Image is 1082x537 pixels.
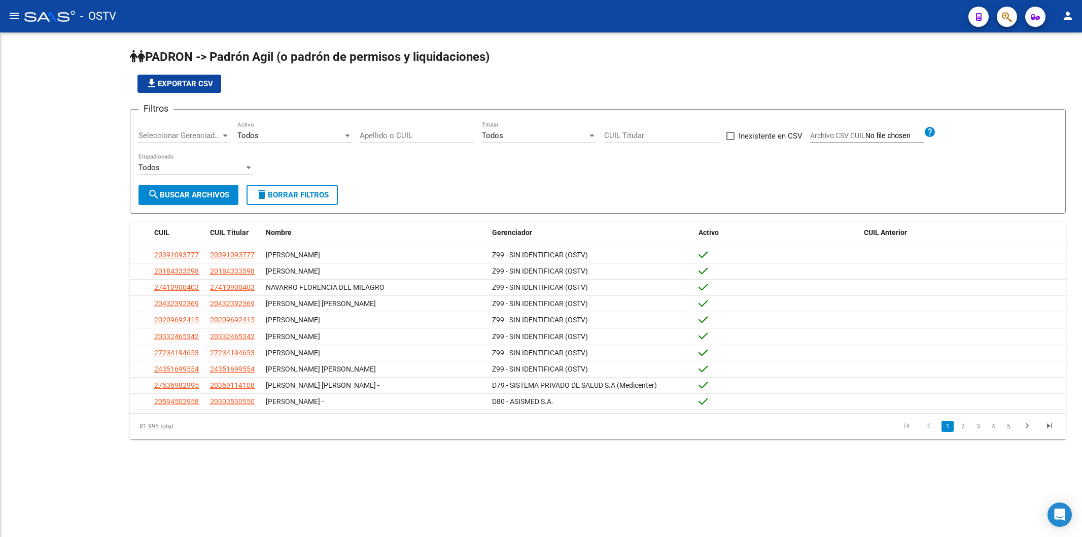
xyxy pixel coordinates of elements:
[256,188,268,200] mat-icon: delete
[972,421,984,432] a: 3
[955,418,970,435] li: page 2
[210,228,249,237] span: CUIL Titular
[492,332,588,341] span: Z99 - SIN IDENTIFICAR (OSTV)
[266,365,376,373] span: [PERSON_NAME] [PERSON_NAME]
[154,283,199,291] span: 27410900403
[492,397,553,406] span: D80 - ASISMED S.A.
[266,267,320,275] span: [PERSON_NAME]
[699,228,719,237] span: Activo
[864,228,907,237] span: CUIL Anterior
[492,365,588,373] span: Z99 - SIN IDENTIFICAR (OSTV)
[1002,421,1015,432] a: 5
[262,222,488,244] datatable-header-cell: Nombre
[154,228,169,237] span: CUIL
[80,5,116,27] span: - OSTV
[739,130,802,142] span: Inexistente en CSV
[210,349,255,357] span: 27234194653
[488,222,694,244] datatable-header-cell: Gerenciador
[256,190,329,199] span: Borrar Filtros
[492,283,588,291] span: Z99 - SIN IDENTIFICAR (OSTV)
[865,131,924,141] input: Archivo CSV CUIL
[1018,421,1037,432] a: go to next page
[210,397,255,406] span: 20303530550
[810,131,865,140] span: Archivo CSV CUIL
[492,299,588,308] span: Z99 - SIN IDENTIFICAR (OSTV)
[130,50,490,64] span: PADRON -> Padrón Agil (o padrón de permisos y liquidaciones)
[492,381,657,389] span: D79 - SISTEMA PRIVADO DE SALUD S.A (Medicenter)
[137,75,221,93] button: Exportar CSV
[138,131,221,140] span: Seleccionar Gerenciador
[492,228,532,237] span: Gerenciador
[154,251,199,259] span: 20391093777
[154,397,199,406] span: 20594502958
[154,349,199,357] span: 27234194653
[940,418,955,435] li: page 1
[957,421,969,432] a: 2
[148,188,160,200] mat-icon: search
[919,421,938,432] a: go to previous page
[924,126,936,138] mat-icon: help
[266,228,292,237] span: Nombre
[148,190,229,199] span: Buscar Archivos
[210,381,255,389] span: 20369114108
[150,222,206,244] datatable-header-cell: CUIL
[1062,10,1074,22] mat-icon: person
[694,222,860,244] datatable-header-cell: Activo
[482,131,503,140] span: Todos
[266,397,324,406] span: [PERSON_NAME] -
[206,222,262,244] datatable-header-cell: CUIL Titular
[986,418,1001,435] li: page 4
[492,251,588,259] span: Z99 - SIN IDENTIFICAR (OSTV)
[247,185,338,205] button: Borrar Filtros
[138,102,173,116] h3: Filtros
[154,381,199,389] span: 27536982995
[492,316,588,324] span: Z99 - SIN IDENTIFICAR (OSTV)
[210,283,255,291] span: 27410900403
[8,10,20,22] mat-icon: menu
[154,316,199,324] span: 20209692415
[1040,421,1059,432] a: go to last page
[266,316,320,324] span: [PERSON_NAME]
[941,421,954,432] a: 1
[210,316,255,324] span: 20209692415
[266,283,385,291] span: NAVARRO FLORENCIA DEL MILAGRO
[146,77,158,89] mat-icon: file_download
[210,365,255,373] span: 24351699554
[138,185,238,205] button: Buscar Archivos
[492,267,588,275] span: Z99 - SIN IDENTIFICAR (OSTV)
[210,251,255,259] span: 20391093777
[987,421,999,432] a: 4
[266,299,376,308] span: [PERSON_NAME] [PERSON_NAME]
[266,251,320,259] span: [PERSON_NAME]
[897,421,916,432] a: go to first page
[237,131,259,140] span: Todos
[266,381,379,389] span: [PERSON_NAME] [PERSON_NAME] -
[492,349,588,357] span: Z99 - SIN IDENTIFICAR (OSTV)
[210,332,255,341] span: 20332465342
[146,79,213,88] span: Exportar CSV
[138,163,160,172] span: Todos
[210,267,255,275] span: 20184333598
[970,418,986,435] li: page 3
[130,414,315,439] div: 81.995 total
[266,349,320,357] span: [PERSON_NAME]
[1048,502,1072,527] div: Open Intercom Messenger
[1001,418,1016,435] li: page 5
[154,332,199,341] span: 20332465342
[860,222,1066,244] datatable-header-cell: CUIL Anterior
[154,365,199,373] span: 24351699554
[266,332,320,341] span: [PERSON_NAME]
[154,267,199,275] span: 20184333598
[154,299,199,308] span: 20432392369
[210,299,255,308] span: 20432392369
